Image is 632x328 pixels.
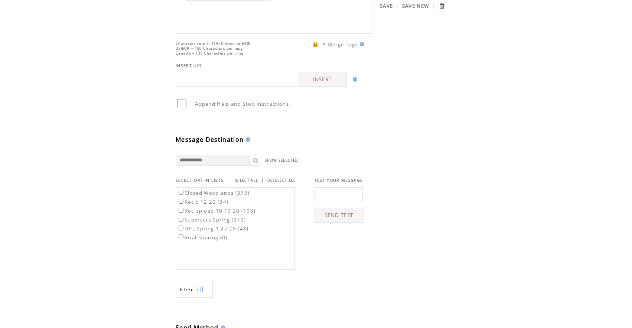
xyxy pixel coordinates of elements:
[177,199,228,205] label: Rec 5 12 20 (34)
[176,51,244,56] span: Canada = 136 Characters per msg
[402,3,429,9] a: SAVE NEW
[179,226,183,230] input: UPL Spring 1 27 25 (48)
[177,216,246,223] label: Supercuts Spring (979)
[179,190,183,195] input: Closed Woodlands (373)
[180,286,193,293] span: Show filters
[177,190,250,196] label: Closed Woodlands (373)
[351,77,357,82] img: help.gif
[358,42,364,46] img: help.gif
[176,41,251,46] span: Character count: 119 (limited to 640)
[176,178,224,183] span: SELECT OPT-IN LISTS
[235,178,258,183] a: SELECT ALL
[396,3,399,9] span: |
[244,137,250,142] img: help.gif
[179,217,183,222] input: Supercuts Spring (979)
[176,135,244,144] span: Message Destination
[323,41,358,48] span: * Merge Tags
[197,281,203,298] img: filters.png
[179,208,183,213] input: Rec upload 10 19 20 (108)
[432,3,435,9] span: |
[176,281,213,298] a: Filter
[176,46,243,51] span: US&UK = 160 Characters per msg
[261,177,264,184] span: |
[315,178,363,183] span: TEST YOUR MESSAGE
[177,225,249,232] label: UPL Spring 1 27 25 (48)
[177,207,255,214] label: Rec upload 10 19 20 (108)
[438,2,445,9] input: Submit
[177,234,228,241] label: Viral Sharing (0)
[195,101,289,107] span: Append Help and Stop instructions
[179,199,183,204] input: Rec 5 12 20 (34)
[176,63,203,68] span: INSERT URL
[315,208,364,223] a: SEND TEST
[312,41,319,48] span: 😀
[179,234,183,239] input: Viral Sharing (0)
[267,178,296,183] a: DESELECT ALL
[265,158,298,163] a: SHOW SELECTED
[380,3,393,9] a: SAVE
[298,72,347,87] a: INSERT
